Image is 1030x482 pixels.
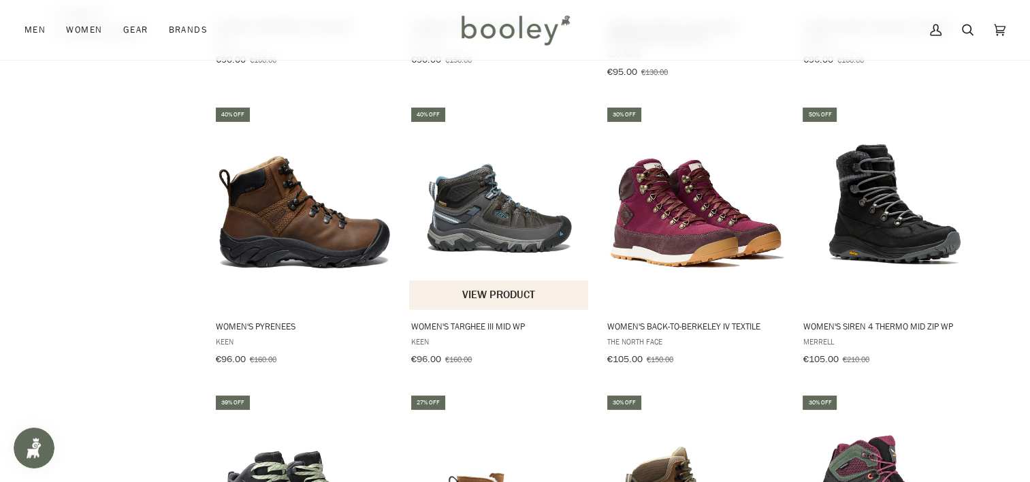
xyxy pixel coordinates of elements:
[801,118,981,298] img: Merrell Women's Siren 4 Thermo Mid Zip WP Black - Booley Galway
[411,320,588,332] span: Women's Targhee III Mid WP
[803,396,837,410] div: 30% off
[607,396,641,410] div: 30% off
[445,353,472,365] span: €160.00
[214,106,394,370] a: Women's Pyrenees
[607,336,784,347] span: The North Face
[216,108,250,122] div: 40% off
[216,336,392,347] span: Keen
[803,353,838,366] span: €105.00
[14,428,54,468] iframe: Button to open loyalty program pop-up
[411,336,588,347] span: Keen
[214,118,394,298] img: Keen Women's Pyrenees Syrup - Booley Galway
[607,320,784,332] span: Women's Back-to-Berkeley IV Textile
[647,353,673,365] span: €150.00
[216,320,392,332] span: Women's Pyrenees
[605,118,786,298] img: The North Face Women's Back-to-Berkeley IV Textile Waterproof Boysenberry / Coal Brown - Booley G...
[409,118,590,298] img: Keen Women's Targhee III Mid WP Magnet / Atlantic Blue - Booley Galway
[803,320,979,332] span: Women's Siren 4 Thermo Mid Zip WP
[250,353,276,365] span: €160.00
[801,106,981,370] a: Women's Siren 4 Thermo Mid Zip WP
[842,353,869,365] span: €210.00
[607,108,641,122] div: 30% off
[803,108,837,122] div: 50% off
[409,106,590,370] a: Women's Targhee III Mid WP
[411,353,441,366] span: €96.00
[641,66,668,78] span: €130.00
[168,23,208,37] span: Brands
[66,23,102,37] span: Women
[411,396,445,410] div: 27% off
[409,280,588,310] button: View product
[455,10,575,50] img: Booley
[605,106,786,370] a: Women's Back-to-Berkeley IV Textile
[411,108,445,122] div: 40% off
[607,353,643,366] span: €105.00
[607,65,637,78] span: €95.00
[216,396,250,410] div: 39% off
[216,353,246,366] span: €96.00
[123,23,148,37] span: Gear
[25,23,46,37] span: Men
[803,336,979,347] span: Merrell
